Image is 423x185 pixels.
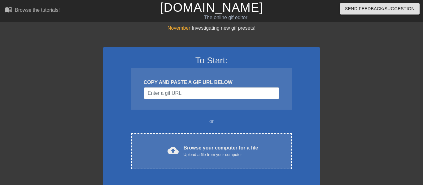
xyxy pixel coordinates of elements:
div: Investigating new gif presets! [103,24,320,32]
div: Upload a file from your computer [184,152,258,158]
span: menu_book [5,6,12,13]
a: [DOMAIN_NAME] [160,1,263,14]
div: or [119,118,304,125]
span: November: [168,25,192,31]
div: COPY AND PASTE A GIF URL BELOW [144,79,279,86]
h3: To Start: [111,55,312,66]
div: Browse your computer for a file [184,144,258,158]
input: Username [144,87,279,99]
span: cloud_upload [168,145,179,156]
button: Send Feedback/Suggestion [340,3,420,15]
div: Browse the tutorials! [15,7,60,13]
div: The online gif editor [144,14,307,21]
a: Browse the tutorials! [5,6,60,15]
span: Send Feedback/Suggestion [345,5,415,13]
